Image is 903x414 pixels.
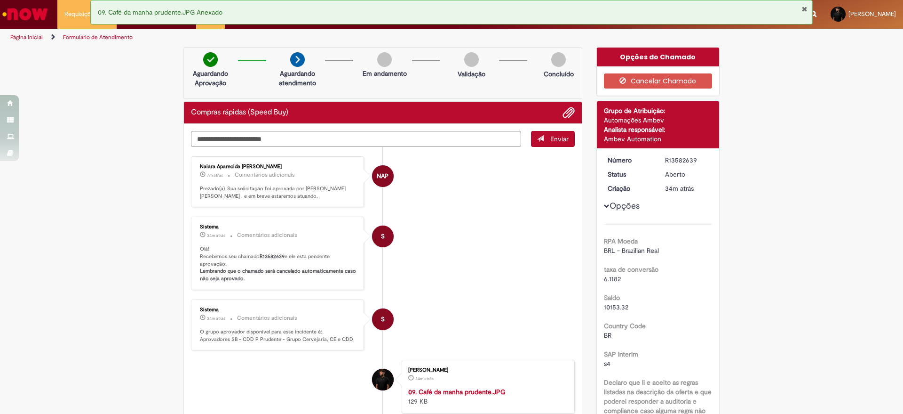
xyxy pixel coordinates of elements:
[415,376,434,382] time: 30/09/2025 16:07:03
[200,245,356,283] p: Olá! Recebemos seu chamado e ele esta pendente aprovação.
[98,8,222,16] span: 09. Café da manha prudente.JPG Anexado
[64,9,97,19] span: Requisições
[801,5,808,13] button: Fechar Notificação
[562,106,575,119] button: Adicionar anexos
[408,388,505,396] a: 09. Café da manha prudente.JPG
[604,106,713,115] div: Grupo de Atribuição:
[597,48,720,66] div: Opções do Chamado
[408,367,565,373] div: [PERSON_NAME]
[551,52,566,67] img: img-circle-grey.png
[200,164,356,170] div: Naiara Aparecida [PERSON_NAME]
[63,33,133,41] a: Formulário de Atendimento
[604,303,628,311] span: 10153.32
[458,69,485,79] p: Validação
[665,170,709,179] div: Aberto
[237,231,297,239] small: Comentários adicionais
[464,52,479,67] img: img-circle-grey.png
[377,165,388,187] span: NAP
[604,265,658,274] b: taxa de conversão
[604,115,713,125] div: Automações Ambev
[601,184,658,193] dt: Criação
[604,331,611,340] span: BR
[604,350,638,358] b: SAP Interim
[1,5,49,24] img: ServiceNow
[381,225,385,248] span: S
[200,224,356,230] div: Sistema
[531,131,575,147] button: Enviar
[604,322,646,330] b: Country Code
[207,172,223,178] time: 30/09/2025 16:33:59
[200,185,356,200] p: Prezado(a), Sua solicitação foi aprovada por [PERSON_NAME] [PERSON_NAME] , e em breve estaremos a...
[372,308,394,330] div: System
[604,134,713,144] div: Ambev Automation
[604,73,713,89] button: Cancelar Chamado
[377,52,392,67] img: img-circle-grey.png
[191,108,288,117] h2: Compras rápidas (Speed Buy) Histórico de tíquete
[203,52,218,67] img: check-circle-green.png
[544,69,574,79] p: Concluído
[550,135,569,143] span: Enviar
[604,359,610,368] span: s4
[207,233,225,238] span: 34m atrás
[275,69,320,88] p: Aguardando atendimento
[200,307,356,313] div: Sistema
[200,268,357,282] b: Lembrando que o chamado será cancelado automaticamente caso não seja aprovado.
[601,170,658,179] dt: Status
[372,369,394,390] div: Samuel Bassani Soares
[604,246,659,255] span: BRL - Brazilian Real
[10,33,43,41] a: Página inicial
[604,293,620,302] b: Saldo
[191,131,521,147] textarea: Digite sua mensagem aqui...
[188,69,233,88] p: Aguardando Aprovação
[363,69,407,78] p: Em andamento
[415,376,434,382] span: 34m atrás
[604,125,713,134] div: Analista responsável:
[235,171,295,179] small: Comentários adicionais
[7,29,595,46] ul: Trilhas de página
[260,253,285,260] b: R13582639
[601,155,658,165] dt: Número
[408,387,565,406] div: 129 KB
[207,233,225,238] time: 30/09/2025 16:07:19
[207,316,225,321] span: 34m atrás
[290,52,305,67] img: arrow-next.png
[665,184,694,193] span: 34m atrás
[665,155,709,165] div: R13582639
[372,165,394,187] div: Naiara Aparecida Peripato Oliveira
[200,328,356,343] p: O grupo aprovador disponível para esse incidente é: Aprovadores SB - CDD P Prudente - Grupo Cerve...
[372,226,394,247] div: System
[665,184,709,193] div: 30/09/2025 16:07:06
[665,184,694,193] time: 30/09/2025 16:07:06
[604,237,638,245] b: RPA Moeda
[604,275,621,283] span: 6.1182
[207,172,223,178] span: 7m atrás
[848,10,896,18] span: [PERSON_NAME]
[381,308,385,331] span: S
[237,314,297,322] small: Comentários adicionais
